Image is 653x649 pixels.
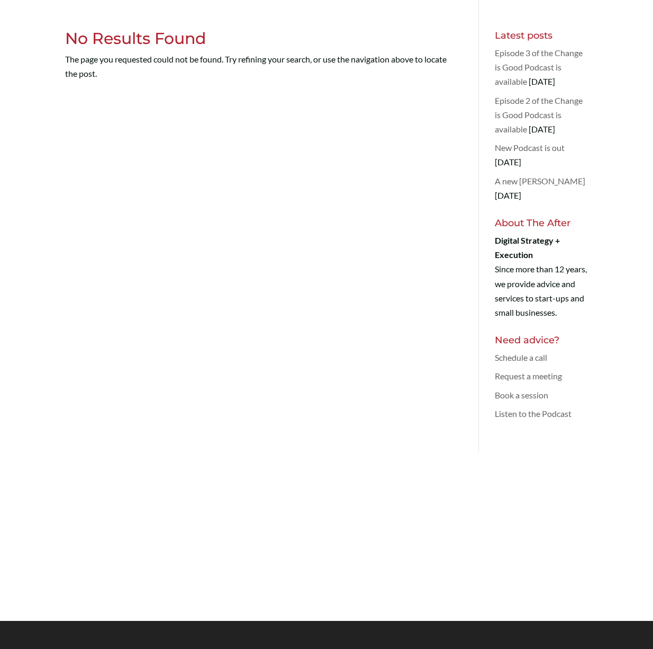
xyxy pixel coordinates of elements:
[495,371,562,381] a: Request a meeting
[495,335,588,350] h4: Need advice?
[495,157,521,167] span: [DATE]
[495,233,588,319] p: Since more than 12 years, we provide advice and services to start-ups and small businesses.
[529,124,555,134] span: [DATE]
[495,143,565,153] a: New Podcast is out
[495,190,521,200] span: [DATE]
[495,235,560,260] strong: Digital Strategy + Execution
[495,218,588,233] h4: About The After
[495,408,572,419] a: Listen to the Podcast
[495,176,585,186] a: A new [PERSON_NAME]
[495,95,583,134] a: Episode 2 of the Change is Good Podcast is available
[495,352,547,362] a: Schedule a call
[495,390,548,400] a: Book a session
[529,76,555,86] span: [DATE]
